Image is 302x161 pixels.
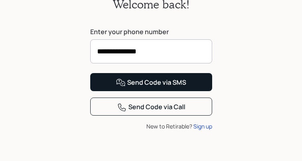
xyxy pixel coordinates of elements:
[90,73,212,91] button: Send Code via SMS
[90,122,212,130] div: New to Retirable?
[90,27,212,36] label: Enter your phone number
[117,102,185,112] div: Send Code via Call
[116,78,186,88] div: Send Code via SMS
[90,98,212,116] button: Send Code via Call
[193,122,212,130] div: Sign up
